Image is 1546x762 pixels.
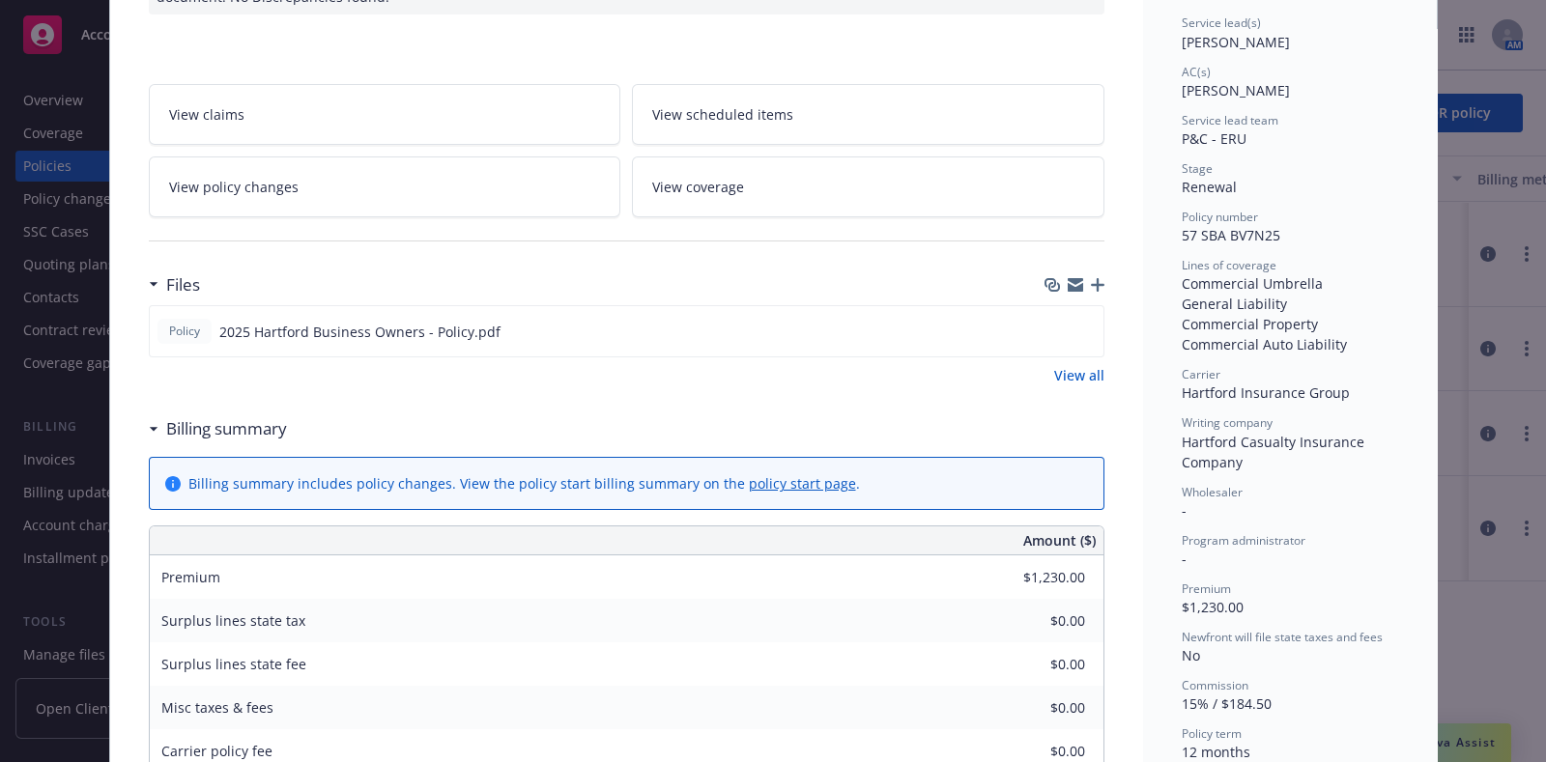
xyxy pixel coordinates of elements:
span: Surplus lines state fee [161,655,306,673]
span: - [1182,550,1187,568]
a: policy start page [749,474,856,493]
span: Premium [161,568,220,586]
a: View coverage [632,156,1104,217]
span: Hartford Insurance Group [1182,383,1350,402]
span: Wholesaler [1182,484,1243,500]
div: Commercial Umbrella [1182,273,1398,294]
div: Billing summary includes policy changes. View the policy start billing summary on the . [188,473,860,494]
span: Stage [1182,160,1213,177]
span: Lines of coverage [1182,257,1276,273]
div: Commercial Property [1182,314,1398,334]
a: View policy changes [149,156,621,217]
input: 0.00 [971,650,1097,679]
span: Carrier policy fee [161,742,272,760]
div: Files [149,272,200,297]
span: Program administrator [1182,532,1305,549]
a: View scheduled items [632,84,1104,145]
span: $1,230.00 [1182,598,1244,616]
span: Premium [1182,580,1231,597]
span: View policy changes [169,177,299,197]
h3: Billing summary [166,416,287,441]
span: 2025 Hartford Business Owners - Policy.pdf [219,322,501,342]
span: Commission [1182,677,1248,693]
h3: Files [166,272,200,297]
div: General Liability [1182,294,1398,314]
span: Service lead(s) [1182,14,1261,31]
a: View all [1054,365,1104,385]
span: Carrier [1182,366,1220,382]
span: View coverage [652,177,744,197]
input: 0.00 [971,607,1097,635]
span: Newfront will file state taxes and fees [1182,629,1383,645]
span: View scheduled items [652,104,793,125]
span: Amount ($) [1023,530,1096,550]
span: Misc taxes & fees [161,698,273,717]
span: 57 SBA BV7N25 [1182,226,1280,244]
div: Billing summary [149,416,287,441]
span: AC(s) [1182,64,1211,80]
input: 0.00 [971,563,1097,592]
span: Writing company [1182,414,1273,431]
a: View claims [149,84,621,145]
input: 0.00 [971,693,1097,722]
span: 12 months [1182,743,1250,761]
span: Policy term [1182,725,1242,742]
div: Commercial Auto Liability [1182,334,1398,354]
span: [PERSON_NAME] [1182,33,1290,51]
span: Surplus lines state tax [161,611,305,630]
span: 15% / $184.50 [1182,694,1272,713]
span: Policy [165,323,204,340]
span: P&C - ERU [1182,129,1246,148]
button: preview file [1078,322,1096,342]
span: [PERSON_NAME] [1182,81,1290,99]
span: View claims [169,104,244,125]
span: Policy number [1182,209,1258,225]
span: - [1182,501,1187,520]
span: Hartford Casualty Insurance Company [1182,433,1368,471]
span: Service lead team [1182,112,1278,128]
span: Renewal [1182,178,1237,196]
button: download file [1047,322,1063,342]
span: No [1182,646,1200,664]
